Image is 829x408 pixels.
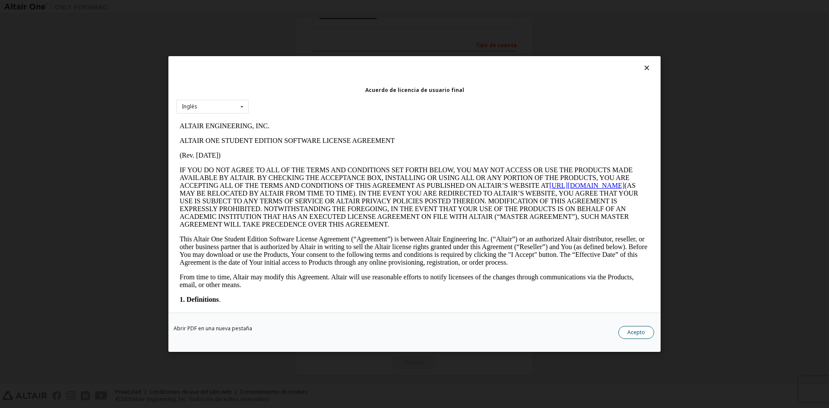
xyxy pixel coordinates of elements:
[618,326,654,339] button: Acepto
[182,103,197,110] font: Inglés
[627,329,645,336] font: Acepto
[365,86,464,94] font: Acuerdo de licencia de usuario final
[174,325,252,332] font: Abrir PDF en una nueva pestaña
[3,177,9,184] strong: 1.
[10,177,43,184] strong: Definitions
[3,155,473,170] p: From time to time, Altair may modify this Agreement. Altair will use reasonable efforts to notify...
[3,177,473,185] p: .
[3,117,473,148] p: This Altair One Student Edition Software License Agreement (“Agreement”) is between Altair Engine...
[373,63,448,70] a: [URL][DOMAIN_NAME]
[3,18,473,26] p: ALTAIR ONE STUDENT EDITION SOFTWARE LICENSE AGREEMENT
[174,326,252,331] a: Abrir PDF en una nueva pestaña
[3,3,473,11] p: ALTAIR ENGINEERING, INC.
[3,47,473,110] p: IF YOU DO NOT AGREE TO ALL OF THE TERMS AND CONDITIONS SET FORTH BELOW, YOU MAY NOT ACCESS OR USE...
[3,33,473,41] p: (Rev. [DATE])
